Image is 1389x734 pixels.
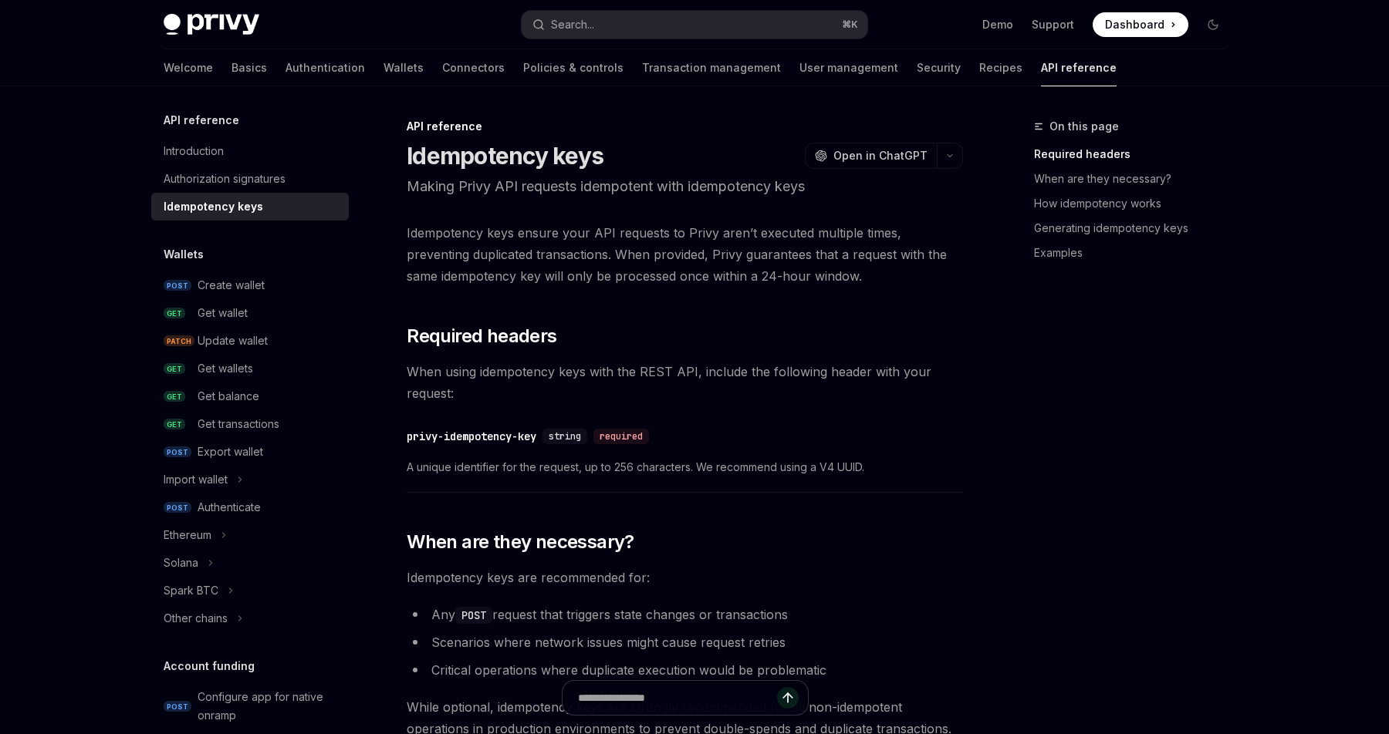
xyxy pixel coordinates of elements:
a: How idempotency works [1034,191,1238,216]
a: User management [799,49,898,86]
span: POST [164,701,191,712]
span: GET [164,391,185,402]
button: Send message [777,687,799,709]
div: Authorization signatures [164,170,286,188]
a: POSTConfigure app for native onramp [151,683,349,729]
li: Scenarios where network issues might cause request retries [407,631,963,653]
span: string [549,430,581,443]
div: privy-idempotency-key [407,429,536,444]
div: Get transactions [198,415,279,433]
div: Spark BTC [164,581,218,600]
span: When are they necessary? [407,530,634,554]
a: Transaction management [642,49,781,86]
a: Authorization signatures [151,165,349,193]
span: A unique identifier for the request, up to 256 characters. We recommend using a V4 UUID. [407,458,963,476]
div: Create wallet [198,276,265,295]
div: Get wallet [198,304,248,322]
img: dark logo [164,14,259,35]
a: GETGet wallet [151,299,349,327]
h5: Account funding [164,657,255,675]
span: When using idempotency keys with the REST API, include the following header with your request: [407,361,963,404]
a: Generating idempotency keys [1034,216,1238,241]
div: Export wallet [198,443,263,461]
a: POSTAuthenticate [151,493,349,521]
div: Get wallets [198,359,253,378]
button: Search...⌘K [522,11,867,39]
a: Security [917,49,961,86]
span: POST [164,446,191,458]
a: Introduction [151,137,349,165]
div: Ethereum [164,526,211,544]
div: Other chains [164,609,228,628]
span: GET [164,363,185,375]
div: Configure app for native onramp [198,688,340,725]
a: Support [1032,17,1074,32]
div: Get balance [198,387,259,406]
code: POST [455,607,492,624]
a: Examples [1034,241,1238,265]
h5: Wallets [164,245,204,264]
a: POSTCreate wallet [151,271,349,299]
a: Welcome [164,49,213,86]
span: Dashboard [1105,17,1164,32]
a: API reference [1041,49,1117,86]
div: API reference [407,119,963,134]
a: When are they necessary? [1034,167,1238,191]
span: POST [164,280,191,291]
button: Open in ChatGPT [805,143,937,169]
li: Critical operations where duplicate execution would be problematic [407,659,963,681]
span: Idempotency keys are recommended for: [407,567,963,588]
a: PATCHUpdate wallet [151,327,349,355]
span: On this page [1049,117,1119,136]
a: Basics [231,49,267,86]
a: Required headers [1034,142,1238,167]
a: GETGet wallets [151,355,349,382]
p: Making Privy API requests idempotent with idempotency keys [407,176,963,197]
button: Toggle dark mode [1201,12,1225,37]
div: Idempotency keys [164,197,263,216]
span: Idempotency keys ensure your API requests to Privy aren’t executed multiple times, preventing dup... [407,222,963,287]
div: required [593,429,649,444]
div: Introduction [164,142,224,160]
h5: API reference [164,111,239,130]
h1: Idempotency keys [407,142,603,170]
span: GET [164,308,185,319]
a: Wallets [384,49,424,86]
div: Search... [551,15,594,34]
span: Open in ChatGPT [833,148,928,163]
a: Connectors [442,49,505,86]
span: PATCH [164,335,194,347]
a: Recipes [979,49,1022,86]
li: Any request that triggers state changes or transactions [407,604,963,625]
div: Solana [164,554,198,572]
span: GET [164,419,185,430]
a: Policies & controls [523,49,624,86]
a: Dashboard [1093,12,1188,37]
a: GETGet transactions [151,410,349,438]
div: Update wallet [198,332,268,350]
span: POST [164,502,191,513]
a: Demo [982,17,1013,32]
a: Authentication [286,49,365,86]
a: GETGet balance [151,382,349,410]
span: Required headers [407,324,556,348]
a: Idempotency keys [151,193,349,221]
div: Authenticate [198,498,261,517]
a: POSTExport wallet [151,438,349,466]
div: Import wallet [164,470,228,489]
span: ⌘ K [842,19,858,31]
